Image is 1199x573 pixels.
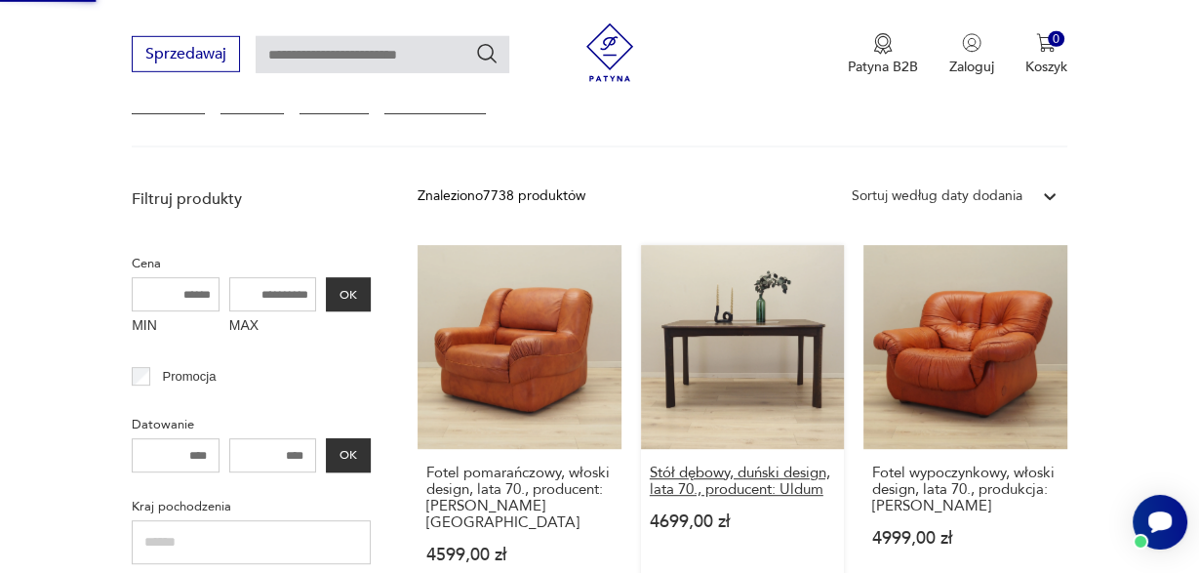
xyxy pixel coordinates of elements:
[873,33,893,55] img: Ikona medalu
[962,33,981,53] img: Ikonka użytkownika
[872,530,1059,547] p: 4999,00 zł
[949,33,994,76] button: Zaloguj
[872,465,1059,514] h3: Fotel wypoczynkowy, włoski design, lata 70., produkcja: [PERSON_NAME]
[132,253,371,274] p: Cena
[132,496,371,517] p: Kraj pochodzenia
[326,277,371,311] button: OK
[132,49,240,62] a: Sprzedawaj
[418,185,585,207] div: Znaleziono 7738 produktów
[1133,495,1187,550] iframe: Smartsupp widget button
[426,547,613,563] p: 4599,00 zł
[1025,33,1067,76] button: 0Koszyk
[852,185,1022,207] div: Sortuj według daty dodania
[1025,58,1067,76] p: Koszyk
[650,513,836,530] p: 4699,00 zł
[132,414,371,435] p: Datowanie
[475,42,499,65] button: Szukaj
[162,366,216,388] p: Promocja
[1048,31,1064,48] div: 0
[132,36,240,72] button: Sprzedawaj
[426,465,613,531] h3: Fotel pomarańczowy, włoski design, lata 70., producent: [PERSON_NAME][GEOGRAPHIC_DATA]
[1036,33,1056,53] img: Ikona koszyka
[650,465,836,498] h3: Stół dębowy, duński design, lata 70., producent: Uldum
[848,58,918,76] p: Patyna B2B
[580,23,639,82] img: Patyna - sklep z meblami i dekoracjami vintage
[949,58,994,76] p: Zaloguj
[229,311,317,343] label: MAX
[326,438,371,472] button: OK
[848,33,918,76] button: Patyna B2B
[132,188,371,210] p: Filtruj produkty
[848,33,918,76] a: Ikona medaluPatyna B2B
[132,311,220,343] label: MIN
